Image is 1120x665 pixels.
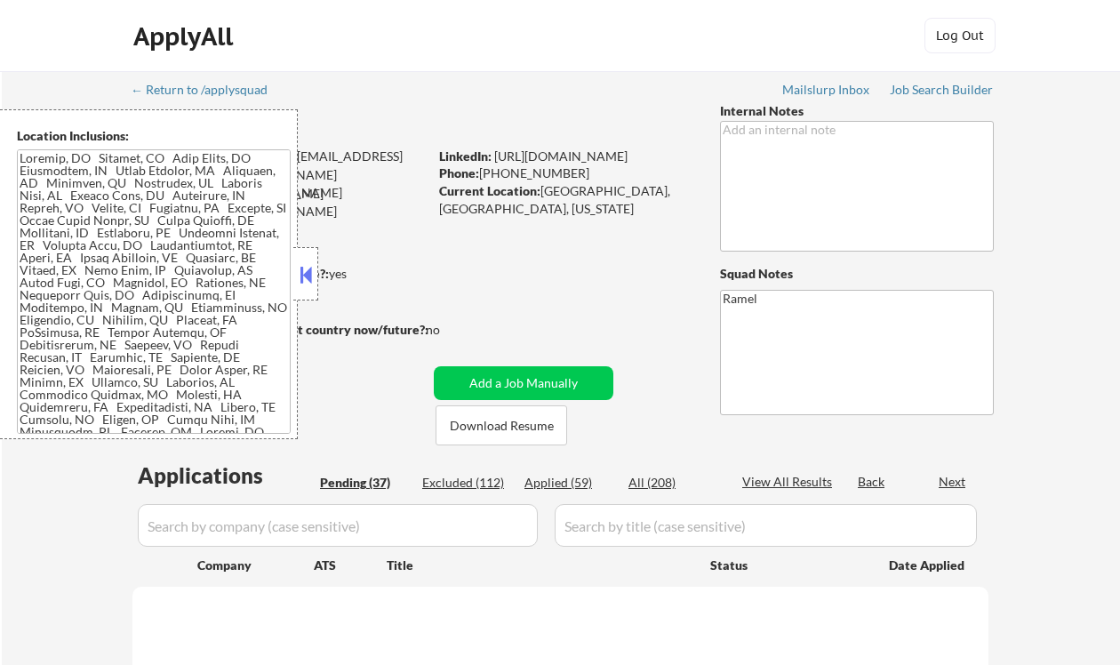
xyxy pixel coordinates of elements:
strong: Current Location: [439,183,540,198]
div: ← Return to /applysquad [131,84,284,96]
input: Search by title (case sensitive) [555,504,977,547]
input: Search by company (case sensitive) [138,504,538,547]
strong: Phone: [439,165,479,180]
div: no [426,321,476,339]
a: ← Return to /applysquad [131,83,284,100]
div: All (208) [628,474,717,492]
div: Applications [138,465,314,486]
div: Company [197,557,314,574]
div: ApplyAll [133,21,238,52]
div: Applied (59) [524,474,613,492]
div: Pending (37) [320,474,409,492]
div: Internal Notes [720,102,994,120]
strong: LinkedIn: [439,148,492,164]
a: [URL][DOMAIN_NAME] [494,148,628,164]
button: Log Out [924,18,996,53]
div: Title [387,557,693,574]
div: Mailslurp Inbox [782,84,871,96]
div: Location Inclusions: [17,127,291,145]
div: Status [710,549,863,581]
div: Job Search Builder [890,84,994,96]
div: View All Results [742,473,837,491]
div: [PHONE_NUMBER] [439,164,691,182]
div: Excluded (112) [422,474,511,492]
button: Add a Job Manually [434,366,613,400]
div: [GEOGRAPHIC_DATA], [GEOGRAPHIC_DATA], [US_STATE] [439,182,691,217]
div: Squad Notes [720,265,994,283]
div: ATS [314,557,387,574]
button: Download Resume [436,405,567,445]
div: Date Applied [889,557,967,574]
div: Next [939,473,967,491]
a: Job Search Builder [890,83,994,100]
div: Back [858,473,886,491]
a: Mailslurp Inbox [782,83,871,100]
